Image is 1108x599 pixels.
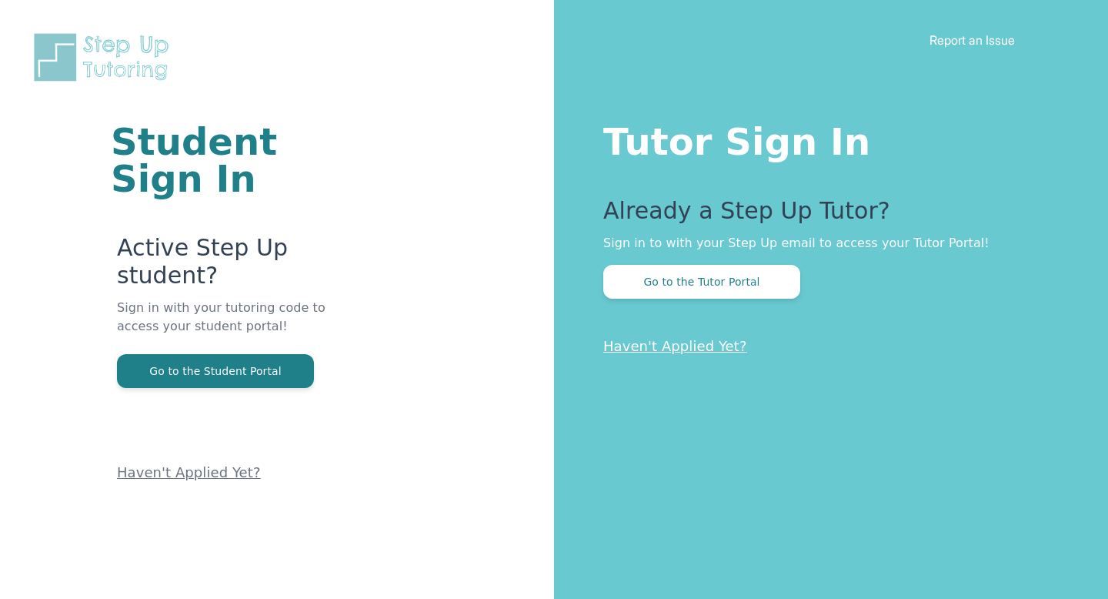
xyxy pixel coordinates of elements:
p: Sign in with your tutoring code to access your student portal! [117,299,369,354]
p: Active Step Up student? [117,234,369,299]
a: Haven't Applied Yet? [603,338,747,354]
p: Already a Step Up Tutor? [603,197,1046,234]
img: Step Up Tutoring horizontal logo [31,31,179,84]
h1: Student Sign In [111,123,369,197]
h1: Tutor Sign In [603,117,1046,160]
button: Go to the Student Portal [117,354,314,388]
a: Haven't Applied Yet? [117,464,261,480]
p: Sign in to with your Step Up email to access your Tutor Portal! [603,234,1046,253]
a: Go to the Tutor Portal [603,274,800,289]
button: Go to the Tutor Portal [603,265,800,299]
a: Report an Issue [929,32,1015,48]
a: Go to the Student Portal [117,363,314,378]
